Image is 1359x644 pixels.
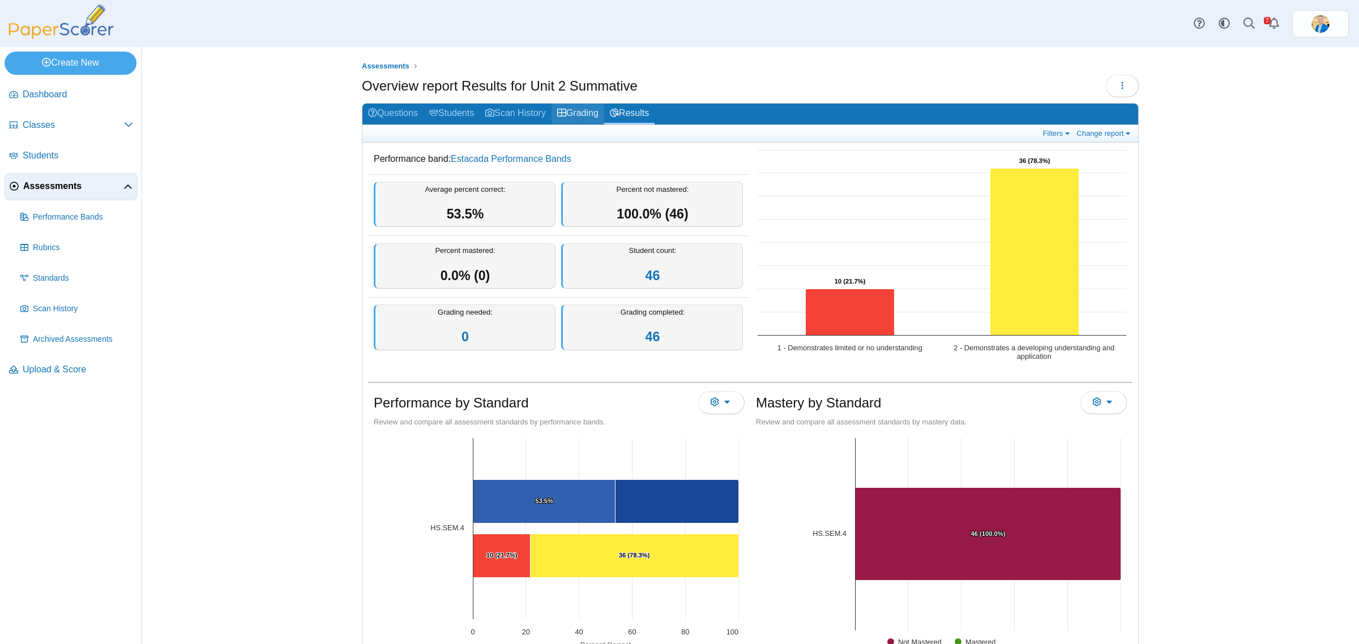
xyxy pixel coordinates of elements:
[756,417,1127,427] div: Review and compare all assessment standards by mastery data.
[561,243,743,289] div: Student count:
[604,104,655,124] a: Results
[971,530,1005,537] text: 46 (100.0%)
[5,173,138,200] a: Assessments
[374,393,528,413] h1: Performance by Standard
[362,104,424,124] a: Questions
[726,628,738,636] text: 100
[575,628,583,636] text: 40
[1311,15,1330,33] img: ps.jrF02AmRZeRNgPWo
[33,242,133,254] span: Rubrics
[473,534,531,578] path: [object Object], 10. 1 - Demonstrates limited or no understanding.
[628,628,636,636] text: 60
[646,329,660,344] a: 46
[5,143,138,170] a: Students
[531,534,739,578] path: [object Object], 36. 2 - Demonstrates a developing understanding and application.
[1040,128,1075,138] a: Filters
[856,488,1121,581] path: [object Object], 46. Not Mastered.
[441,268,490,283] span: 0.0% (0)
[698,391,745,414] button: More options
[33,212,133,223] span: Performance Bands
[23,88,133,101] span: Dashboard
[835,278,866,285] text: 10 (21.7%)
[33,273,133,284] span: Standards
[646,268,660,283] a: 46
[1019,157,1050,164] text: 36 (78.3%)
[33,303,133,315] span: Scan History
[531,534,739,578] g: 2 - Demonstrates a developing understanding and application, bar series 5 of 6 with 1 bar.
[616,480,739,523] g: Average Percent Not Correct, bar series 1 of 6 with 1 bar.
[1292,10,1349,37] a: ps.jrF02AmRZeRNgPWo
[23,119,124,131] span: Classes
[473,480,616,523] path: [object Object], 53.54036934782609. Average Percent Correct.
[535,497,553,504] text: 53.5%
[617,207,688,221] span: 100.0% (46)
[461,329,469,344] a: 0
[856,488,1121,581] g: Not Mastered, bar series 2 of 2 with 1 bar.
[16,326,138,353] a: Archived Assessments
[5,357,138,384] a: Upload & Score
[424,104,480,124] a: Students
[430,523,464,532] tspan: HS.SEM.4
[806,289,895,336] path: 1 - Demonstrates limited or no understanding, 10. Overall Assessment Performance.
[374,182,555,227] div: Average percent correct:
[1074,128,1135,138] a: Change report
[23,149,133,162] span: Students
[362,62,409,70] span: Assessments
[5,51,136,74] a: Create New
[1311,15,1330,33] span: Travis McFarland
[480,104,552,124] a: Scan History
[681,628,689,636] text: 80
[752,144,1132,371] div: Chart. Highcharts interactive chart.
[619,552,650,559] text: 36 (78.3%)
[374,243,555,289] div: Percent mastered:
[473,480,616,523] g: Average Percent Correct, bar series 2 of 6 with 1 bar.
[16,265,138,292] a: Standards
[23,363,133,376] span: Upload & Score
[471,628,475,636] text: 0
[752,144,1132,371] svg: Interactive chart
[16,204,138,231] a: Performance Bands
[33,334,133,345] span: Archived Assessments
[374,417,745,427] div: Review and compare all assessment standards by performance bands.
[756,393,881,413] h1: Mastery by Standard
[522,628,530,636] text: 20
[1262,11,1287,36] a: Alerts
[616,480,739,523] path: [object Object], 46.45963065217391. Average Percent Not Correct.
[5,31,118,41] a: PaperScorer
[368,144,749,174] dd: Performance band:
[954,344,1114,360] text: 2 - Demonstrates a developing understanding and application
[16,295,138,323] a: Scan History
[430,523,464,532] a: [object Object]
[552,104,604,124] a: Grading
[813,529,847,538] a: HS.SEM.4
[359,59,412,74] a: Assessments
[451,154,571,164] a: Estacada Performance Bands
[5,112,138,139] a: Classes
[990,169,1079,336] path: 2 - Demonstrates a developing understanding and application, 36. Overall Assessment Performance.
[561,304,743,350] div: Grading completed:
[362,76,638,96] h1: Overview report Results for Unit 2 Summative
[777,344,922,352] text: 1 - Demonstrates limited or no understanding
[16,234,138,261] a: Rubrics
[5,81,138,109] a: Dashboard
[447,207,484,221] span: 53.5%
[5,5,118,39] img: PaperScorer
[1080,391,1127,414] button: More options
[486,552,518,559] text: 10 (21.7%)
[473,534,531,578] g: 1 - Demonstrates limited or no understanding, bar series 6 of 6 with 1 bar.
[561,182,743,227] div: Percent not mastered:
[23,180,123,192] span: Assessments
[374,304,555,350] div: Grading needed:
